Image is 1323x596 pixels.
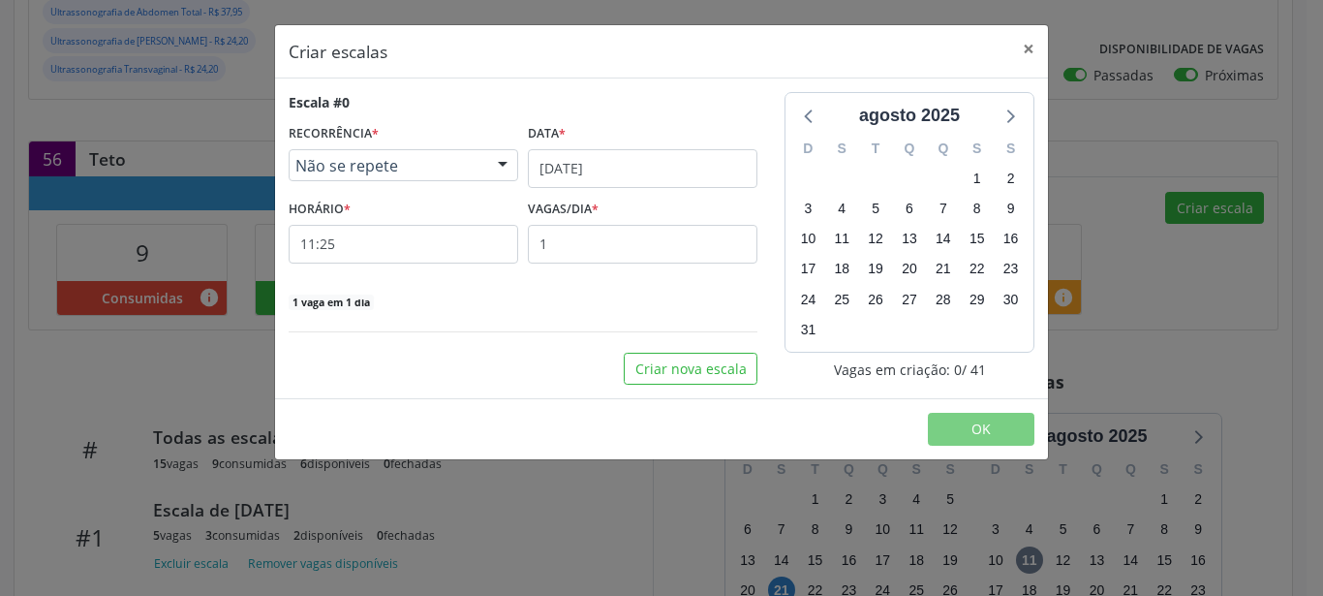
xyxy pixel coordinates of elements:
div: S [825,134,859,164]
span: segunda-feira, 4 de agosto de 2025 [828,196,855,223]
label: HORÁRIO [289,195,351,225]
span: quinta-feira, 28 de agosto de 2025 [930,286,957,313]
label: VAGAS/DIA [528,195,599,225]
button: Close [1009,25,1048,73]
div: agosto 2025 [851,103,968,129]
span: sábado, 23 de agosto de 2025 [998,256,1025,283]
span: sábado, 30 de agosto de 2025 [998,286,1025,313]
span: quarta-feira, 27 de agosto de 2025 [896,286,923,313]
span: sexta-feira, 15 de agosto de 2025 [964,226,991,253]
span: quarta-feira, 13 de agosto de 2025 [896,226,923,253]
div: S [960,134,994,164]
button: Criar nova escala [624,353,757,386]
div: Q [893,134,927,164]
span: sexta-feira, 1 de agosto de 2025 [964,165,991,192]
h5: Criar escalas [289,39,387,64]
div: T [859,134,893,164]
span: domingo, 17 de agosto de 2025 [794,256,821,283]
span: domingo, 10 de agosto de 2025 [794,226,821,253]
input: 00:00 [289,225,518,264]
input: Selecione uma data [528,149,757,188]
span: quinta-feira, 21 de agosto de 2025 [930,256,957,283]
span: sexta-feira, 8 de agosto de 2025 [964,196,991,223]
span: segunda-feira, 11 de agosto de 2025 [828,226,855,253]
span: domingo, 24 de agosto de 2025 [794,286,821,313]
span: sábado, 16 de agosto de 2025 [998,226,1025,253]
label: RECORRÊNCIA [289,119,379,149]
span: sexta-feira, 22 de agosto de 2025 [964,256,991,283]
span: 1 vaga em 1 dia [289,295,374,310]
span: domingo, 31 de agosto de 2025 [794,316,821,343]
label: Data [528,119,566,149]
div: D [791,134,825,164]
span: quarta-feira, 6 de agosto de 2025 [896,196,923,223]
span: terça-feira, 12 de agosto de 2025 [862,226,889,253]
span: segunda-feira, 25 de agosto de 2025 [828,286,855,313]
span: Não se repete [295,156,478,175]
span: quinta-feira, 7 de agosto de 2025 [930,196,957,223]
span: quinta-feira, 14 de agosto de 2025 [930,226,957,253]
span: terça-feira, 5 de agosto de 2025 [862,196,889,223]
div: Vagas em criação: 0 [785,360,1034,380]
div: Escala #0 [289,92,350,112]
span: segunda-feira, 18 de agosto de 2025 [828,256,855,283]
span: quarta-feira, 20 de agosto de 2025 [896,256,923,283]
div: Q [926,134,960,164]
span: sábado, 9 de agosto de 2025 [998,196,1025,223]
span: domingo, 3 de agosto de 2025 [794,196,821,223]
span: terça-feira, 26 de agosto de 2025 [862,286,889,313]
button: OK [928,413,1034,446]
div: S [994,134,1028,164]
span: terça-feira, 19 de agosto de 2025 [862,256,889,283]
span: sexta-feira, 29 de agosto de 2025 [964,286,991,313]
span: / 41 [962,360,986,380]
span: sábado, 2 de agosto de 2025 [998,165,1025,192]
span: OK [971,420,991,438]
